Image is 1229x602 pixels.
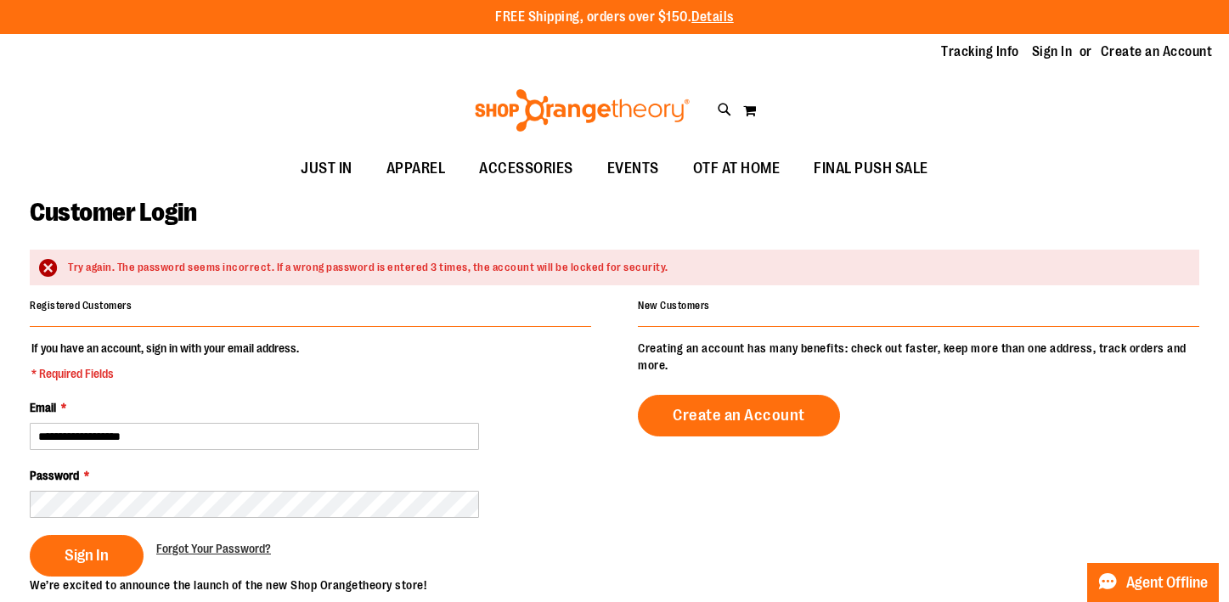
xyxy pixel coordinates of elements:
[472,89,692,132] img: Shop Orangetheory
[68,260,1182,276] div: Try again. The password seems incorrect. If a wrong password is entered 3 times, the account will...
[1032,42,1073,61] a: Sign In
[1087,563,1219,602] button: Agent Offline
[941,42,1019,61] a: Tracking Info
[30,535,144,577] button: Sign In
[638,395,840,436] a: Create an Account
[638,340,1199,374] p: Creating an account has many benefits: check out faster, keep more than one address, track orders...
[30,577,615,594] p: We’re excited to announce the launch of the new Shop Orangetheory store!
[673,406,805,425] span: Create an Account
[607,149,659,188] span: EVENTS
[479,149,573,188] span: ACCESSORIES
[1101,42,1213,61] a: Create an Account
[30,198,196,227] span: Customer Login
[30,340,301,382] legend: If you have an account, sign in with your email address.
[691,9,734,25] a: Details
[31,365,299,382] span: * Required Fields
[30,300,132,312] strong: Registered Customers
[301,149,352,188] span: JUST IN
[156,542,271,555] span: Forgot Your Password?
[30,469,79,482] span: Password
[814,149,928,188] span: FINAL PUSH SALE
[156,540,271,557] a: Forgot Your Password?
[638,300,710,312] strong: New Customers
[693,149,781,188] span: OTF AT HOME
[30,401,56,414] span: Email
[495,8,734,27] p: FREE Shipping, orders over $150.
[1126,575,1208,591] span: Agent Offline
[386,149,446,188] span: APPAREL
[65,546,109,565] span: Sign In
